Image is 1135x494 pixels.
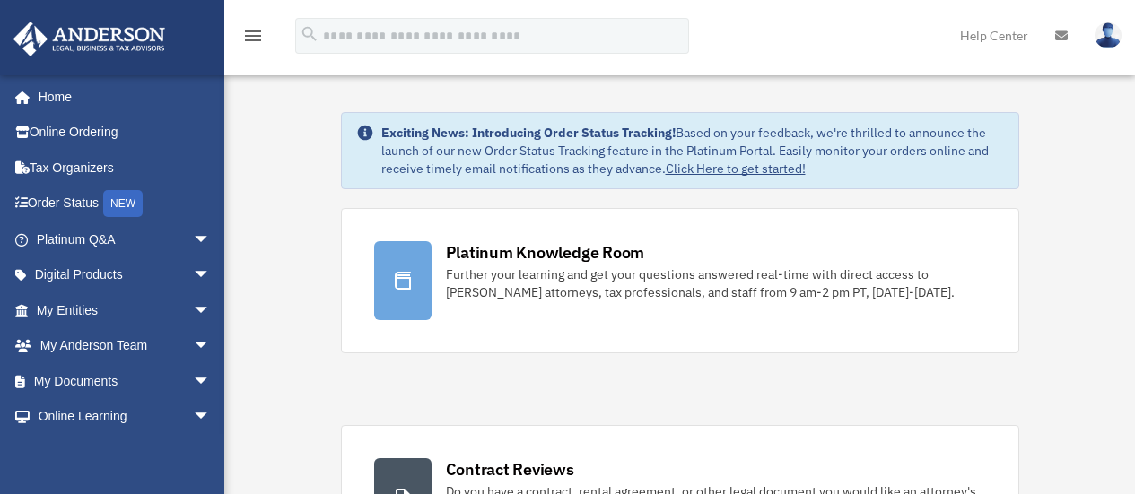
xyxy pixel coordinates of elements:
[13,292,238,328] a: My Entitiesarrow_drop_down
[666,160,806,177] a: Click Here to get started!
[13,257,238,293] a: Digital Productsarrow_drop_down
[381,124,1004,178] div: Based on your feedback, we're thrilled to announce the launch of our new Order Status Tracking fe...
[13,221,238,257] a: Platinum Q&Aarrow_drop_down
[13,150,238,186] a: Tax Organizers
[381,125,676,141] strong: Exciting News: Introducing Order Status Tracking!
[193,292,229,329] span: arrow_drop_down
[242,25,264,47] i: menu
[13,186,238,222] a: Order StatusNEW
[193,328,229,365] span: arrow_drop_down
[1095,22,1122,48] img: User Pic
[13,115,238,151] a: Online Ordering
[193,257,229,294] span: arrow_drop_down
[193,363,229,400] span: arrow_drop_down
[341,208,1019,353] a: Platinum Knowledge Room Further your learning and get your questions answered real-time with dire...
[103,190,143,217] div: NEW
[300,24,319,44] i: search
[446,265,986,301] div: Further your learning and get your questions answered real-time with direct access to [PERSON_NAM...
[13,363,238,399] a: My Documentsarrow_drop_down
[242,31,264,47] a: menu
[13,399,238,435] a: Online Learningarrow_drop_down
[446,241,645,264] div: Platinum Knowledge Room
[193,221,229,258] span: arrow_drop_down
[8,22,170,56] img: Anderson Advisors Platinum Portal
[193,399,229,436] span: arrow_drop_down
[13,79,229,115] a: Home
[13,328,238,364] a: My Anderson Teamarrow_drop_down
[446,458,574,481] div: Contract Reviews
